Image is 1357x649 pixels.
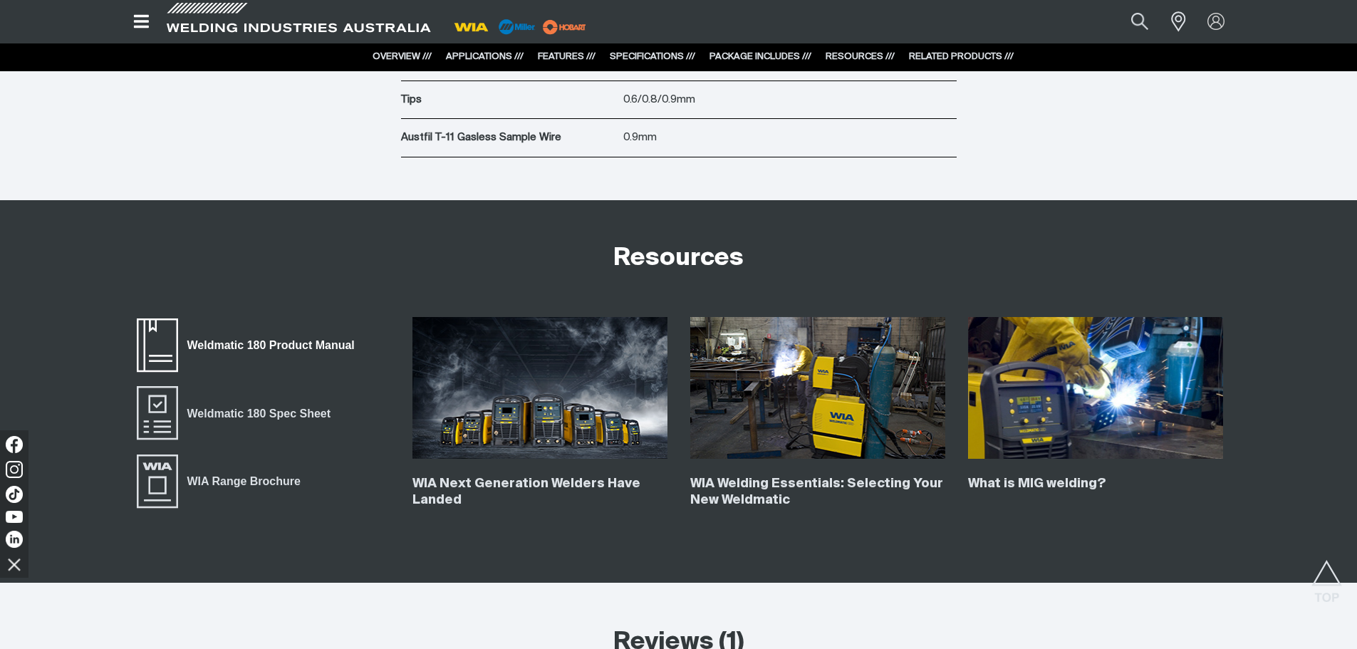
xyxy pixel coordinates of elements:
img: YouTube [6,511,23,523]
input: Product name or item number... [1097,6,1163,38]
a: FEATURES /// [538,52,596,61]
img: Facebook [6,436,23,453]
span: WIA Range Brochure [178,472,310,491]
span: Weldmatic 180 Spec Sheet [178,404,340,422]
img: miller [539,16,591,38]
img: WIA Next Generation Welders Have Landed [412,317,667,460]
a: RESOURCES /// [826,52,895,61]
button: Search products [1116,6,1164,38]
p: Tips [401,92,616,108]
a: PACKAGE INCLUDES /// [709,52,811,61]
a: miller [539,21,591,32]
img: Instagram [6,461,23,478]
img: WIA Welding Essentials: Selecting Your New Weldmatic [690,317,945,460]
button: Scroll to top [1311,560,1343,592]
a: OVERVIEW /// [373,52,432,61]
a: APPLICATIONS /// [446,52,524,61]
p: Austfil T-11 Gasless Sample Wire [401,130,616,146]
p: 0.6/0.8/0.9mm [623,92,957,108]
img: What is MIG welding? [968,317,1223,460]
a: RELATED PRODUCTS /// [909,52,1014,61]
a: SPECIFICATIONS /// [610,52,695,61]
a: WIA Welding Essentials: Selecting Your New Weldmatic [690,477,943,507]
a: Weldmatic 180 Product Manual [135,317,364,374]
img: LinkedIn [6,531,23,548]
a: What is MIG welding? [968,477,1106,490]
h2: Resources [613,243,744,274]
img: hide socials [2,552,26,576]
p: 0.9mm [623,130,957,146]
a: WIA Range Brochure [135,452,310,509]
a: Weldmatic 180 Spec Sheet [135,385,340,442]
a: WIA Next Generation Welders Have Landed [412,477,640,507]
span: Weldmatic 180 Product Manual [178,336,364,355]
img: TikTok [6,486,23,503]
